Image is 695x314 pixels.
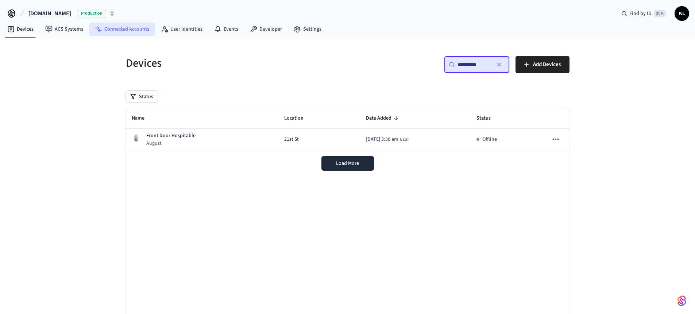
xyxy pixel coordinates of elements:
[89,23,155,36] a: Connected Accounts
[39,23,89,36] a: ACS Systems
[677,295,686,307] img: SeamLogoGradient.69752ec5.svg
[654,10,666,17] span: ⌘ K
[366,113,401,124] span: Date Added
[366,136,398,143] span: [DATE] 3:30 am
[284,136,299,143] span: 21st St
[336,160,359,167] span: Load More
[126,56,343,71] h5: Devices
[126,91,158,102] button: Status
[366,136,409,143] div: Europe/Zagreb
[1,23,39,36] a: Devices
[284,113,313,124] span: Location
[132,113,154,124] span: Name
[400,136,409,143] span: CEST
[615,7,672,20] div: Find by ID⌘ K
[533,60,561,69] span: Add Devices
[28,9,71,18] span: [DOMAIN_NAME]
[321,156,374,171] button: Load More
[208,23,244,36] a: Events
[482,136,497,143] p: Offline
[77,9,106,18] span: Production
[146,132,196,140] p: Front Door Hospitable
[675,7,688,20] span: KL
[675,6,689,21] button: KL
[476,113,500,124] span: Status
[146,140,196,147] p: August
[126,108,569,150] table: sticky table
[132,133,140,142] img: August Wifi Smart Lock 3rd Gen, Silver, Front
[288,23,327,36] a: Settings
[155,23,208,36] a: User Identities
[516,56,569,73] button: Add Devices
[629,10,652,17] span: Find by ID
[244,23,288,36] a: Developer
